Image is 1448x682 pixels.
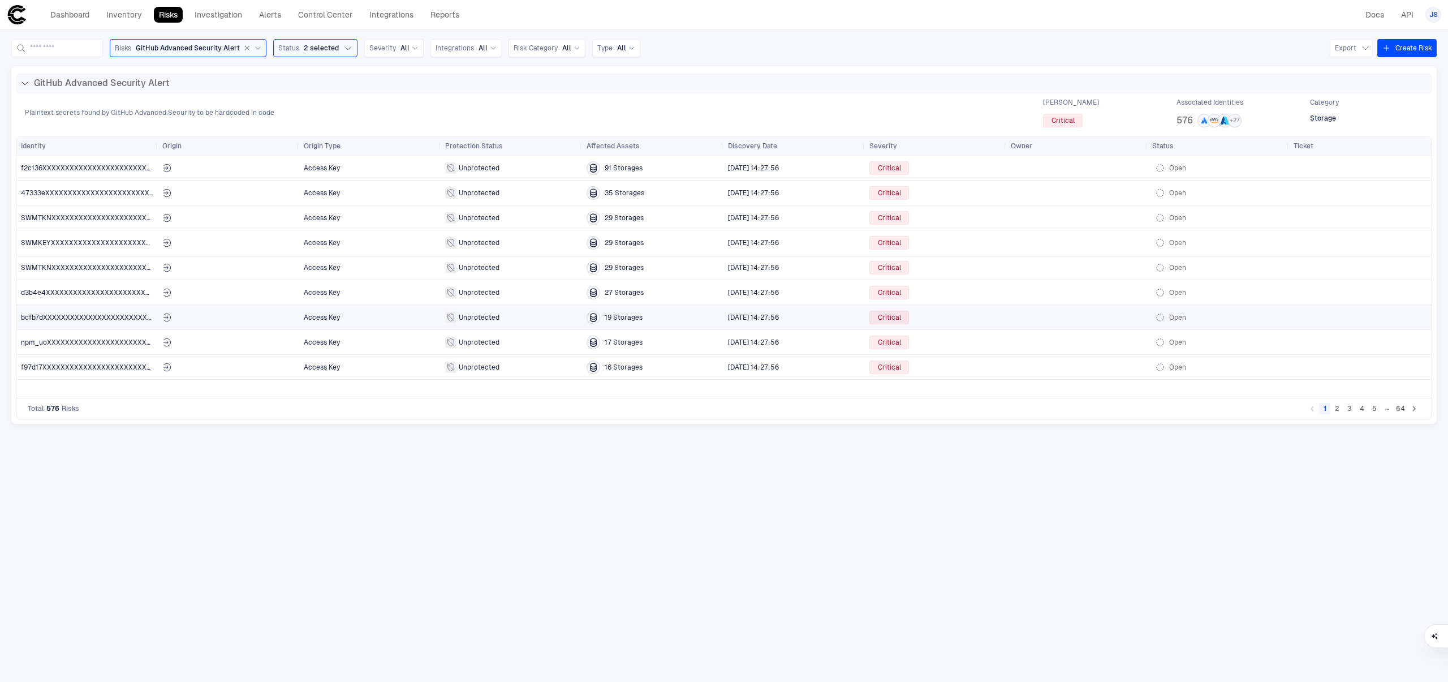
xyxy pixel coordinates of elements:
span: Open [1169,313,1186,322]
span: [DATE] 14:27:56 [728,164,779,172]
span: 27 Storages [605,288,644,297]
span: 29 Storages [605,213,644,222]
span: Access Key [304,164,340,172]
span: All [562,44,571,53]
span: All [400,44,410,53]
button: Go to next page [1408,403,1420,414]
button: Export [1330,39,1373,57]
span: All [479,44,488,53]
a: API [1396,7,1419,23]
span: Access Key [304,239,340,247]
button: Open [1152,261,1204,274]
span: Status [1152,141,1174,151]
span: Unprotected [459,213,499,222]
a: Investigation [189,7,247,23]
span: [DATE] 14:27:56 [728,214,779,222]
span: Open [1169,363,1186,372]
button: Go to page 2 [1331,403,1343,414]
a: Dashboard [45,7,94,23]
span: d3b4e4XXXXXXXXXXXXXXXXXXXXXXXXXX [21,289,163,297]
span: Open [1169,288,1186,297]
span: Open [1169,164,1186,173]
button: Create Risk [1377,39,1437,57]
span: Critical [878,313,901,322]
span: npm_uoXXXXXXXXXXXXXXXXXXXXXXXXXX [21,338,165,346]
span: Critical [878,288,901,297]
button: Open [1152,361,1204,374]
a: Reports [425,7,464,23]
button: Open [1152,161,1204,175]
span: Open [1169,188,1186,198]
span: Status [278,44,299,53]
button: Go to page 3 [1344,403,1355,414]
button: Open [1152,211,1204,225]
span: Integrations [436,44,474,53]
span: [DATE] 14:27:56 [728,314,779,321]
span: 17 Storages [605,338,643,347]
span: Open [1169,213,1186,222]
span: f2c136XXXXXXXXXXXXXXXXXXXXXXXXXX [21,164,160,172]
button: page 1 [1319,403,1330,414]
button: Open [1152,236,1204,250]
span: Access Key [304,314,340,321]
span: 35 Storages [605,188,644,198]
button: Go to page 64 [1394,403,1407,414]
div: … [1381,403,1393,414]
span: [DATE] 14:27:56 [728,239,779,247]
span: Critical [878,263,901,272]
span: Plaintext secrets found by GitHub Advanced Security to be hardcoded in code [25,108,274,117]
nav: pagination navigation [1306,402,1420,415]
span: Unprotected [459,338,499,347]
button: Status2 selected [273,39,357,57]
span: GitHub Advanced Security Alert [34,78,170,89]
span: Access Key [304,214,340,222]
button: JS [1425,7,1441,23]
span: Access Key [304,264,340,272]
span: [DATE] 14:27:56 [728,189,779,197]
span: Risks [115,44,131,53]
span: 576 [46,404,59,413]
span: Critical [878,363,901,372]
span: Protection Status [445,141,503,151]
span: Unprotected [459,313,499,322]
button: Open [1152,336,1204,349]
span: Owner [1011,141,1032,151]
button: Open [1152,286,1204,299]
span: Critical [878,188,901,198]
a: Inventory [101,7,147,23]
span: Discovery Date [728,141,777,151]
span: bcfb7dXXXXXXXXXXXXXXXXXXXXXXXXXX [21,314,161,321]
span: Category [1310,98,1339,107]
span: Affected Assets [587,141,640,151]
span: Unprotected [459,363,499,372]
span: SWMKEYXXXXXXXXXXXXXXXXXXXXXXXXXX [21,239,169,247]
a: Risks [154,7,183,23]
span: 91 Storages [605,164,643,173]
span: GitHub Advanced Security Alert [136,44,240,53]
span: Access Key [304,189,340,197]
span: Associated Identities [1176,98,1243,107]
span: Origin [162,141,182,151]
span: 19 Storages [605,313,643,322]
button: Go to page 5 [1369,403,1380,414]
span: Access Key [304,289,340,297]
span: JS [1429,10,1438,19]
span: 29 Storages [605,263,644,272]
span: 47333eXXXXXXXXXXXXXXXXXXXXXXXXXX [21,189,163,197]
span: Total [28,404,44,413]
span: 29 Storages [605,238,644,247]
a: Integrations [364,7,419,23]
span: 2 selected [304,44,339,53]
span: Critical [878,338,901,347]
div: GitHub Advanced Security AlertPlaintext secrets found by GitHub Advanced Security to be hardcoded... [11,66,1437,134]
span: Unprotected [459,263,499,272]
span: Origin Type [304,141,341,151]
span: Access Key [304,338,340,346]
span: Unprotected [459,188,499,198]
span: SWMTKNXXXXXXXXXXXXXXXXXXXXXXXXXX [21,264,169,272]
span: Severity [869,141,897,151]
span: Severity [369,44,396,53]
span: SWMTKNXXXXXXXXXXXXXXXXXXXXXXXXXX [21,214,169,222]
span: Open [1169,238,1186,247]
span: Critical [1051,116,1075,125]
